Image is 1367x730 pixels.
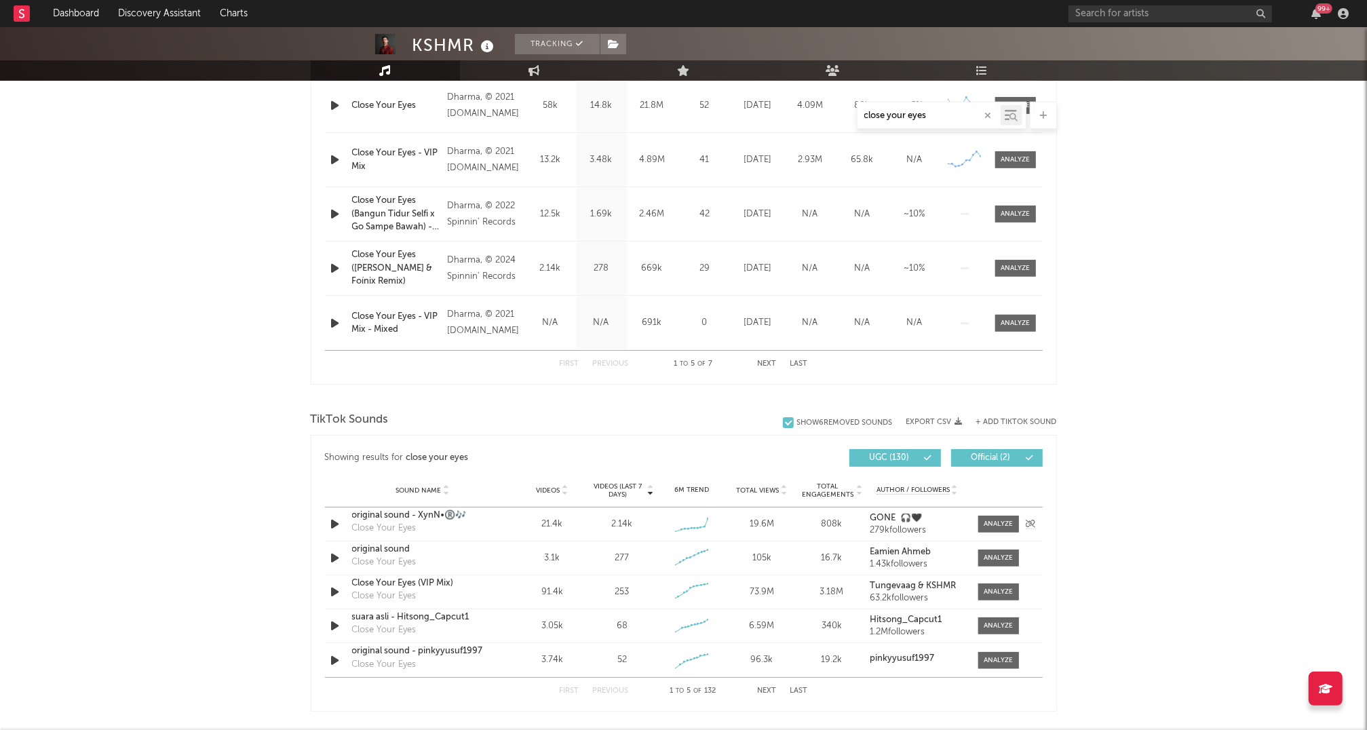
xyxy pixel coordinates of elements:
[892,208,938,221] div: ~ 10 %
[521,619,584,633] div: 3.05k
[963,419,1057,426] button: + Add TikTok Sound
[447,252,521,285] div: Dharma, © 2024 Spinnin' Records
[352,147,441,173] div: Close Your Eyes - VIP Mix
[560,360,579,368] button: First
[630,99,674,113] div: 21.8M
[352,194,441,234] a: Close Your Eyes (Bangun Tidur Selfi x Go Sampe Bawah) - [PERSON_NAME] Remix
[735,99,781,113] div: [DATE]
[840,99,885,113] div: 88k
[736,486,779,495] span: Total Views
[630,262,674,275] div: 669k
[797,419,893,427] div: Show 6 Removed Sounds
[396,486,442,495] span: Sound Name
[681,262,729,275] div: 29
[352,645,494,658] div: original sound - pinkyyusuf1997
[515,34,600,54] button: Tracking
[906,418,963,426] button: Export CSV
[590,482,645,499] span: Videos (last 7 days)
[892,262,938,275] div: ~ 10 %
[976,419,1057,426] button: + Add TikTok Sound
[681,153,729,167] div: 41
[730,552,793,565] div: 105k
[892,99,938,113] div: <5%
[870,615,964,625] a: Hitsong_Capcut1
[352,577,494,590] a: Close Your Eyes (VIP Mix)
[1315,3,1332,14] div: 99 +
[840,208,885,221] div: N/A
[858,111,1001,121] input: Search by song name or URL
[788,99,833,113] div: 4.09M
[870,526,964,535] div: 279k followers
[656,683,731,699] div: 1 5 132
[870,547,964,557] a: Eamien Ahmeb
[352,543,494,556] div: original sound
[788,208,833,221] div: N/A
[611,518,632,531] div: 2.14k
[352,99,441,113] div: Close Your Eyes
[730,619,793,633] div: 6.59M
[593,360,629,368] button: Previous
[735,316,781,330] div: [DATE]
[579,208,623,221] div: 1.69k
[630,153,674,167] div: 4.89M
[352,590,417,603] div: Close Your Eyes
[311,412,389,428] span: TikTok Sounds
[630,208,674,221] div: 2.46M
[579,316,623,330] div: N/A
[730,585,793,599] div: 73.9M
[528,153,573,167] div: 13.2k
[730,653,793,667] div: 96.3k
[521,653,584,667] div: 3.74k
[615,585,629,599] div: 253
[870,654,934,663] strong: pinkyyusuf1997
[630,316,674,330] div: 691k
[681,316,729,330] div: 0
[870,514,922,522] strong: GONE 🎧🖤
[656,356,731,372] div: 1 5 7
[537,486,560,495] span: Videos
[870,615,942,624] strong: Hitsong_Capcut1
[447,90,521,122] div: Dharma, © 2021 [DOMAIN_NAME]
[730,518,793,531] div: 19.6M
[352,509,494,522] a: original sound - XynN•®️🎶
[352,310,441,337] a: Close Your Eyes - VIP Mix - Mixed
[406,450,468,466] div: close your eyes
[840,316,885,330] div: N/A
[593,687,629,695] button: Previous
[800,619,863,633] div: 340k
[870,628,964,637] div: 1.2M followers
[528,208,573,221] div: 12.5k
[800,653,863,667] div: 19.2k
[528,316,573,330] div: N/A
[447,198,521,231] div: Dharma, © 2022 Spinnin' Records
[447,144,521,176] div: Dharma, © 2021 [DOMAIN_NAME]
[560,687,579,695] button: First
[735,153,781,167] div: [DATE]
[352,623,417,637] div: Close Your Eyes
[892,153,938,167] div: N/A
[681,99,729,113] div: 52
[840,153,885,167] div: 65.8k
[1311,8,1321,19] button: 99+
[617,619,628,633] div: 68
[788,153,833,167] div: 2.93M
[680,361,688,367] span: to
[352,611,494,624] a: suara asli - Hitsong_Capcut1
[579,153,623,167] div: 3.48k
[758,687,777,695] button: Next
[528,99,573,113] div: 58k
[870,547,931,556] strong: Eamien Ahmeb
[521,585,584,599] div: 91.4k
[877,486,950,495] span: Author / Followers
[1068,5,1272,22] input: Search for artists
[870,581,964,591] a: Tungevaag & KSHMR
[870,654,964,664] a: pinkyyusuf1997
[579,262,623,275] div: 278
[960,454,1022,462] span: Official ( 2 )
[352,248,441,288] div: Close Your Eyes ([PERSON_NAME] & Foínix Remix)
[870,560,964,569] div: 1.43k followers
[788,262,833,275] div: N/A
